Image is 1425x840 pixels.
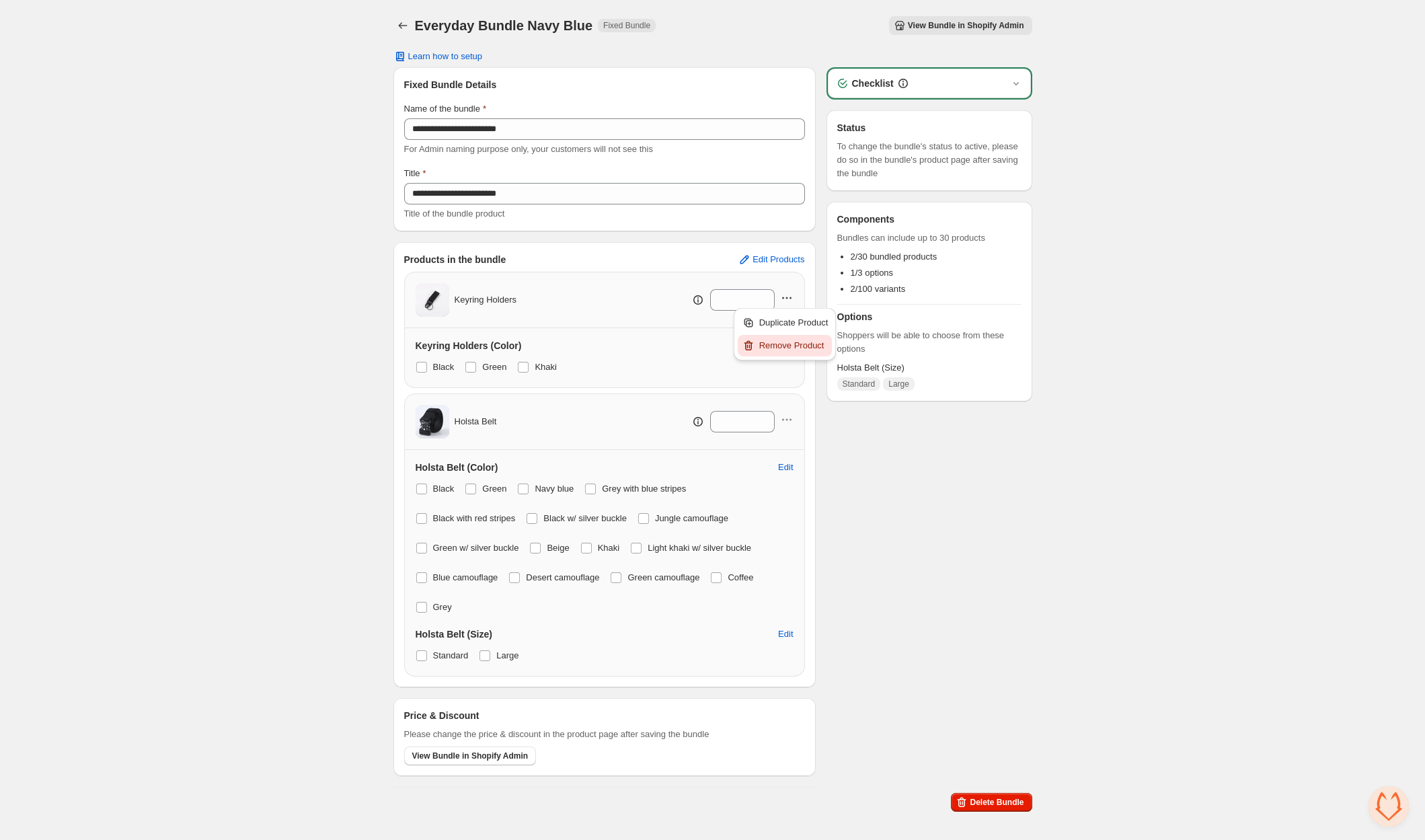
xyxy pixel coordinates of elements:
span: Coffee [728,572,753,582]
span: Khaki [535,362,557,372]
span: For Admin naming purpose only, your customers will not see this [404,144,653,154]
button: View Bundle in Shopify Admin [889,16,1032,35]
span: Green w/ silver buckle [433,543,519,553]
button: Back [393,16,412,35]
img: Holsta Belt [416,405,449,438]
span: Keyring Holders [455,293,517,307]
button: Edit Products [730,249,812,270]
span: Grey [433,602,452,612]
h3: Options [837,310,1022,323]
h3: Fixed Bundle Details [404,78,805,91]
span: Black [433,484,455,494]
span: Please change the price & discount in the product page after saving the bundle [404,728,709,741]
button: Delete Bundle [951,793,1032,812]
span: Grey with blue stripes [602,484,686,494]
span: 2/100 variants [851,284,906,294]
span: Edit Products [753,254,804,265]
span: Beige [547,543,569,553]
span: 1/3 options [851,268,894,278]
span: To change the bundle's status to active, please do so in the bundle's product page after saving t... [837,140,1022,180]
span: Large [496,650,518,660]
span: Holsta Belt [455,415,497,428]
label: Title [404,167,426,180]
span: Green [482,484,506,494]
button: Edit [770,623,801,645]
h3: Price & Discount [404,709,479,722]
span: Standard [843,379,876,389]
span: Light khaki w/ silver buckle [648,543,751,553]
span: Black w/ silver buckle [543,513,627,523]
span: Standard [433,650,469,660]
h3: Holsta Belt (Size) [416,627,492,641]
span: Fixed Bundle [603,20,650,31]
h3: Components [837,213,895,226]
span: Bundles can include up to 30 products [837,231,1022,245]
span: 2/30 bundled products [851,252,937,262]
span: Edit [778,462,793,473]
span: Blue camouflage [433,572,498,582]
button: View Bundle in Shopify Admin [404,747,537,765]
span: Title of the bundle product [404,208,505,219]
span: Green camouflage [627,572,699,582]
span: Delete Bundle [970,797,1024,808]
span: Duplicate Product [759,316,829,330]
label: Name of the bundle [404,102,487,116]
h3: Holsta Belt (Color) [416,461,498,474]
span: Large [888,379,909,389]
span: Holsta Belt (Size) [837,361,1022,375]
span: Learn how to setup [408,51,483,62]
h3: Status [837,121,1022,135]
div: Open chat [1369,786,1409,827]
span: Navy blue [535,484,574,494]
h3: Products in the bundle [404,253,506,266]
span: View Bundle in Shopify Admin [412,751,529,761]
span: Jungle camouflage [655,513,728,523]
button: Edit [770,457,801,478]
h1: Everyday Bundle Navy Blue [415,17,593,34]
img: Keyring Holders [416,283,449,317]
span: Green [482,362,506,372]
span: Khaki [598,543,620,553]
span: Black with red stripes [433,513,516,523]
span: Desert camouflage [526,572,599,582]
h3: Checklist [852,77,894,90]
button: Learn how to setup [385,47,491,66]
span: View Bundle in Shopify Admin [908,20,1024,31]
h3: Keyring Holders (Color) [416,339,522,352]
span: Black [433,362,455,372]
span: Edit [778,629,793,640]
span: Shoppers will be able to choose from these options [837,329,1022,356]
span: Remove Product [759,339,829,352]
